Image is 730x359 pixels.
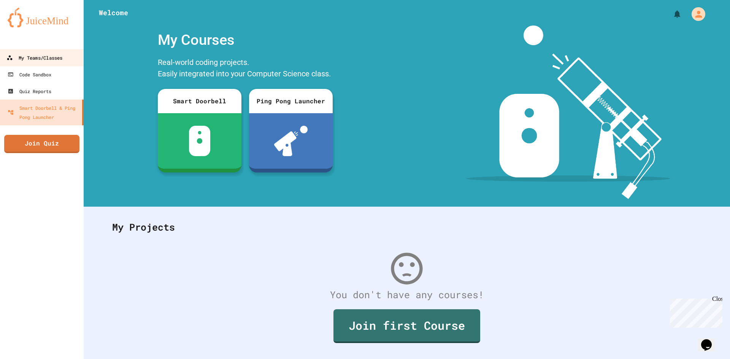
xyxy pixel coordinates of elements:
div: Code Sandbox [8,70,51,79]
div: You don't have any courses! [105,288,709,302]
div: Chat with us now!Close [3,3,52,48]
img: banner-image-my-projects.png [467,25,670,199]
img: sdb-white.svg [189,126,211,156]
img: logo-orange.svg [8,8,76,27]
div: Real-world coding projects. Easily integrated into your Computer Science class. [154,55,336,83]
div: My Notifications [659,8,684,21]
div: Ping Pong Launcher [249,89,333,113]
div: Smart Doorbell & Ping Pong Launcher [8,103,79,122]
a: Join Quiz [4,135,79,153]
div: My Teams/Classes [6,53,62,63]
div: Quiz Reports [8,87,51,96]
div: My Courses [154,25,336,55]
div: Smart Doorbell [158,89,241,113]
iframe: chat widget [698,329,722,351]
iframe: chat widget [667,296,722,328]
img: ppl-with-ball.png [274,126,308,156]
a: Join first Course [333,309,480,343]
div: My Projects [105,212,709,242]
div: My Account [684,5,707,23]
